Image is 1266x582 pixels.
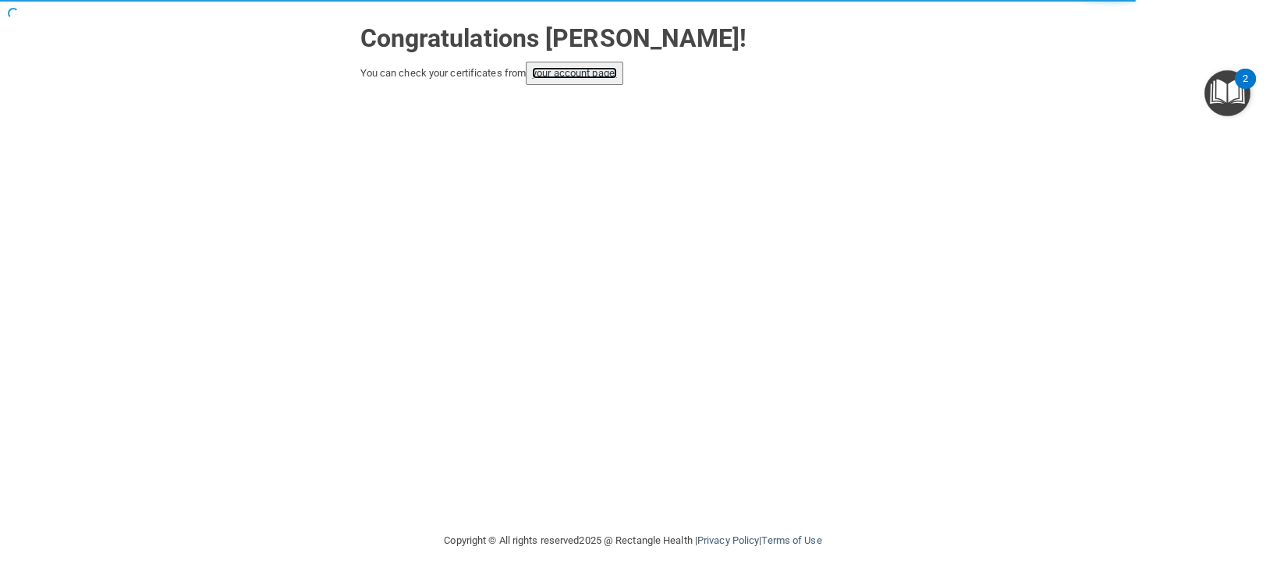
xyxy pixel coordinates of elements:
[997,472,1247,534] iframe: Drift Widget Chat Controller
[532,67,617,79] a: your account page!
[360,62,906,85] div: You can check your certificates from
[360,23,747,53] strong: Congratulations [PERSON_NAME]!
[1204,70,1250,116] button: Open Resource Center, 2 new notifications
[349,516,918,566] div: Copyright © All rights reserved 2025 @ Rectangle Health | |
[761,534,821,546] a: Terms of Use
[526,62,623,85] button: your account page!
[1243,79,1248,99] div: 2
[697,534,759,546] a: Privacy Policy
